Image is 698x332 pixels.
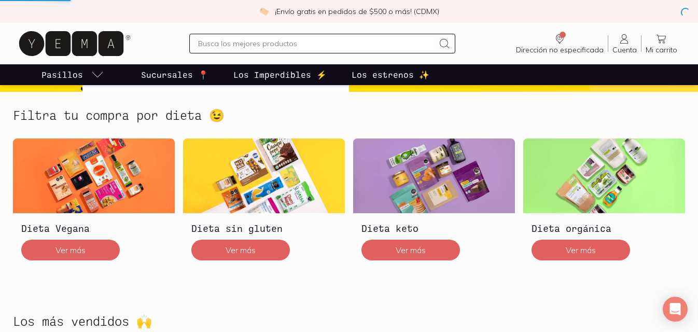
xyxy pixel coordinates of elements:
img: Dieta Vegana [13,139,175,213]
a: Dieta sin glutenDieta sin glutenVer más [183,139,345,268]
input: Busca los mejores productos [198,37,434,50]
p: Los Imperdibles ⚡️ [233,68,327,81]
h3: Dieta sin gluten [191,222,337,235]
img: Dieta orgánica [523,139,685,213]
span: Mi carrito [646,45,677,54]
span: Cuenta [612,45,637,54]
h2: Los más vendidos 🙌 [13,314,152,328]
h2: Filtra tu compra por dieta 😉 [13,108,225,122]
a: Sucursales 📍 [139,64,211,85]
p: Pasillos [41,68,83,81]
p: Los estrenos ✨ [352,68,429,81]
span: Dirección no especificada [516,45,604,54]
a: Dieta VeganaDieta VeganaVer más [13,139,175,268]
a: Mi carrito [641,33,681,54]
img: check [259,7,269,16]
div: Open Intercom Messenger [663,297,688,322]
a: Dirección no especificada [512,33,608,54]
a: Los Imperdibles ⚡️ [231,64,329,85]
a: Cuenta [608,33,641,54]
a: Dieta orgánicaDieta orgánicaVer más [523,139,685,268]
p: Sucursales 📍 [141,68,208,81]
button: Ver más [532,240,630,260]
p: ¡Envío gratis en pedidos de $500 o más! (CDMX) [275,6,439,17]
h3: Dieta keto [361,222,507,235]
a: Los estrenos ✨ [350,64,431,85]
button: Ver más [361,240,460,260]
h3: Dieta Vegana [21,222,166,235]
a: pasillo-todos-link [39,64,106,85]
img: Dieta sin gluten [183,139,345,213]
img: Dieta keto [353,139,515,213]
a: Dieta ketoDieta ketoVer más [353,139,515,268]
button: Ver más [191,240,290,260]
h3: Dieta orgánica [532,222,677,235]
button: Ver más [21,240,120,260]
